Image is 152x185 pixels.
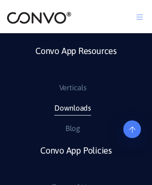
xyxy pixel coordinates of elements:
img: logo_2.png [7,11,72,25]
a: Verticals [59,81,87,95]
a: Convo App Policies [40,142,112,181]
a: Convo App Resources [35,42,117,81]
a: Downloads [54,101,91,116]
a: Blog [65,122,80,136]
